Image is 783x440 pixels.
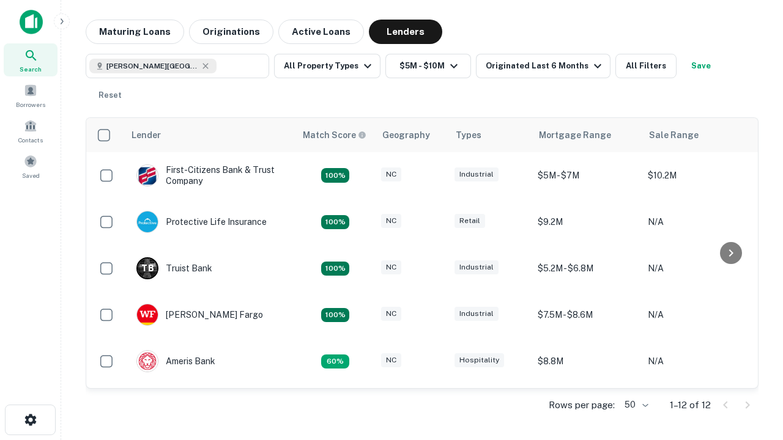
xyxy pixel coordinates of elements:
[321,168,349,183] div: Matching Properties: 2, hasApolloMatch: undefined
[532,245,642,291] td: $5.2M - $6.8M
[321,215,349,230] div: Matching Properties: 2, hasApolloMatch: undefined
[642,118,752,152] th: Sale Range
[456,128,481,142] div: Types
[137,351,158,372] img: picture
[532,384,642,431] td: $9.2M
[274,54,380,78] button: All Property Types
[649,128,699,142] div: Sale Range
[532,338,642,384] td: $8.8M
[382,128,430,142] div: Geography
[486,59,605,73] div: Originated Last 6 Months
[681,54,721,78] button: Save your search to get updates of matches that match your search criteria.
[16,100,45,109] span: Borrowers
[137,165,158,186] img: picture
[321,308,349,323] div: Matching Properties: 2, hasApolloMatch: undefined
[455,260,499,274] div: Industrial
[722,303,783,362] iframe: Chat Widget
[20,10,43,34] img: capitalize-icon.png
[189,20,273,44] button: Originations
[642,338,752,384] td: N/A
[369,20,442,44] button: Lenders
[106,61,198,71] span: [PERSON_NAME][GEOGRAPHIC_DATA], [GEOGRAPHIC_DATA]
[136,164,283,186] div: First-citizens Bank & Trust Company
[4,114,58,147] a: Contacts
[455,214,485,228] div: Retail
[455,307,499,321] div: Industrial
[303,128,364,142] h6: Match Score
[124,118,295,152] th: Lender
[136,257,212,279] div: Truist Bank
[642,199,752,245] td: N/A
[141,262,154,275] p: T B
[137,304,158,325] img: picture
[91,83,130,108] button: Reset
[303,128,366,142] div: Capitalize uses an advanced AI algorithm to match your search with the best lender. The match sco...
[136,211,267,233] div: Protective Life Insurance
[381,214,401,228] div: NC
[4,79,58,112] a: Borrowers
[620,396,650,414] div: 50
[532,118,642,152] th: Mortgage Range
[321,262,349,276] div: Matching Properties: 3, hasApolloMatch: undefined
[642,291,752,338] td: N/A
[670,398,711,413] p: 1–12 of 12
[532,152,642,199] td: $5M - $7M
[137,211,158,232] img: picture
[4,150,58,183] a: Saved
[136,304,263,326] div: [PERSON_NAME] Fargo
[476,54,610,78] button: Originated Last 6 Months
[448,118,532,152] th: Types
[295,118,375,152] th: Capitalize uses an advanced AI algorithm to match your search with the best lender. The match sco...
[381,167,401,182] div: NC
[381,260,401,274] div: NC
[642,152,752,199] td: $10.2M
[455,167,499,182] div: Industrial
[385,54,471,78] button: $5M - $10M
[4,43,58,76] a: Search
[22,170,40,180] span: Saved
[132,128,161,142] div: Lender
[615,54,677,78] button: All Filters
[642,245,752,291] td: N/A
[642,384,752,431] td: N/A
[381,307,401,321] div: NC
[20,64,42,74] span: Search
[278,20,364,44] button: Active Loans
[539,128,611,142] div: Mortgage Range
[86,20,184,44] button: Maturing Loans
[381,353,401,367] div: NC
[375,118,448,152] th: Geography
[549,398,615,413] p: Rows per page:
[532,199,642,245] td: $9.2M
[18,135,43,145] span: Contacts
[532,291,642,338] td: $7.5M - $8.6M
[136,350,215,372] div: Ameris Bank
[321,354,349,369] div: Matching Properties: 1, hasApolloMatch: undefined
[455,353,504,367] div: Hospitality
